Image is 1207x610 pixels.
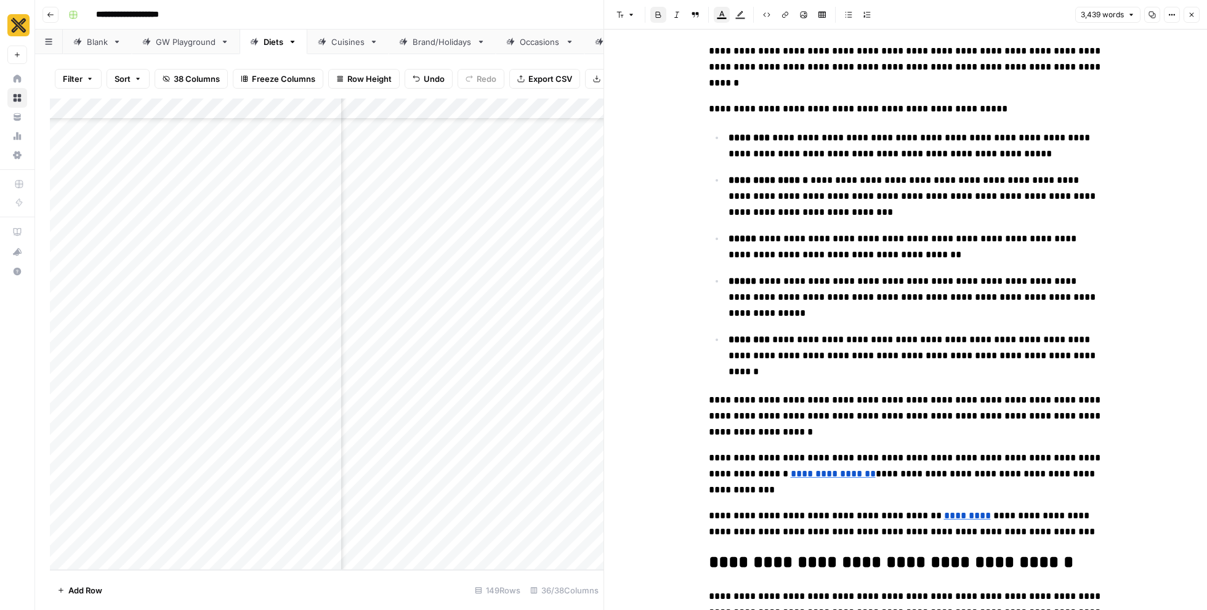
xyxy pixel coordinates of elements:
[7,88,27,108] a: Browse
[7,242,27,262] button: What's new?
[252,73,315,85] span: Freeze Columns
[347,73,392,85] span: Row Height
[7,145,27,165] a: Settings
[7,14,30,36] img: CookUnity Logo
[55,69,102,89] button: Filter
[477,73,496,85] span: Redo
[8,243,26,261] div: What's new?
[63,73,83,85] span: Filter
[7,107,27,127] a: Your Data
[470,580,525,600] div: 149 Rows
[7,10,27,41] button: Workspace: CookUnity
[63,30,132,54] a: Blank
[520,36,560,48] div: Occasions
[132,30,240,54] a: GW Playground
[413,36,472,48] div: Brand/Holidays
[389,30,496,54] a: Brand/Holidays
[584,30,676,54] a: Campaigns
[233,69,323,89] button: Freeze Columns
[7,262,27,281] button: Help + Support
[155,69,228,89] button: 38 Columns
[458,69,504,89] button: Redo
[156,36,216,48] div: GW Playground
[528,73,572,85] span: Export CSV
[264,36,283,48] div: Diets
[331,36,365,48] div: Cuisines
[68,584,102,596] span: Add Row
[509,69,580,89] button: Export CSV
[525,580,603,600] div: 36/38 Columns
[405,69,453,89] button: Undo
[7,126,27,146] a: Usage
[424,73,445,85] span: Undo
[174,73,220,85] span: 38 Columns
[1081,9,1124,20] span: 3,439 words
[496,30,584,54] a: Occasions
[87,36,108,48] div: Blank
[7,222,27,242] a: AirOps Academy
[50,580,110,600] button: Add Row
[1075,7,1140,23] button: 3,439 words
[7,69,27,89] a: Home
[328,69,400,89] button: Row Height
[307,30,389,54] a: Cuisines
[115,73,131,85] span: Sort
[240,30,307,54] a: Diets
[107,69,150,89] button: Sort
